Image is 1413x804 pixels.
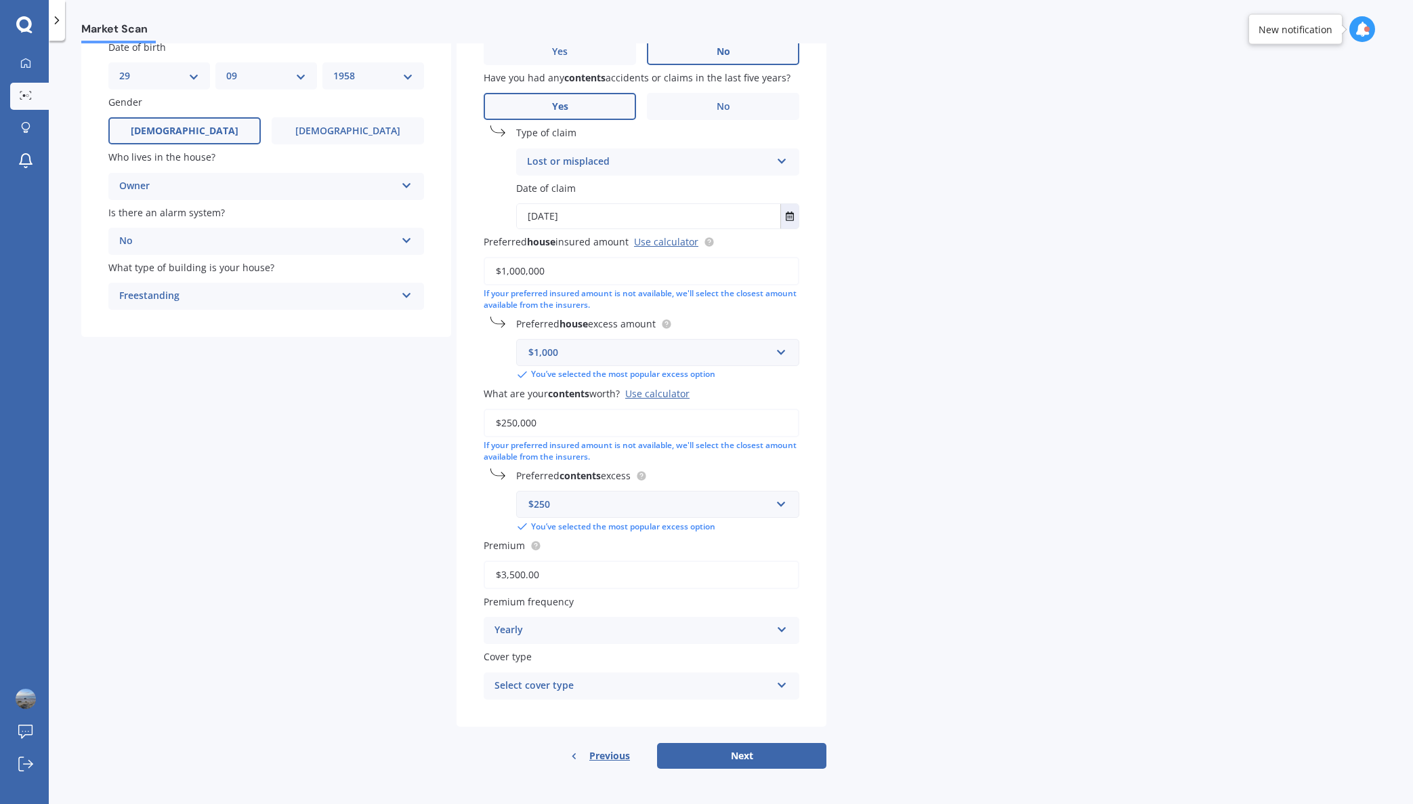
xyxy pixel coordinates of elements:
[484,235,629,248] span: Preferred insured amount
[1259,22,1332,36] div: New notification
[552,46,568,58] span: Yes
[552,101,568,113] span: Yes
[780,204,799,228] button: Select date
[108,261,274,274] span: What type of building is your house?
[484,440,799,463] div: If your preferred insured amount is not available, we'll select the closest amount available from...
[131,125,238,137] span: [DEMOGRAPHIC_DATA]
[484,539,525,552] span: Premium
[564,71,606,84] b: contents
[494,622,771,639] div: Yearly
[108,206,225,219] span: Is there an alarm system?
[484,561,799,589] input: Enter premium
[560,469,601,482] b: contents
[516,521,799,533] div: You’ve selected the most popular excess option
[625,387,690,400] div: Use calculator
[119,178,396,195] div: Owner
[108,96,142,108] span: Gender
[108,41,166,54] span: Date of birth
[484,409,799,437] input: Enter amount
[81,22,156,41] span: Market Scan
[484,595,574,608] span: Premium frequency
[484,288,799,311] div: If your preferred insured amount is not available, we'll select the closest amount available from...
[494,678,771,694] div: Select cover type
[119,233,396,249] div: No
[657,743,826,769] button: Next
[484,71,790,84] span: Have you had any accidents or claims in the last five years?
[560,317,588,330] b: house
[108,151,215,164] span: Who lives in the house?
[634,235,698,248] a: Use calculator
[528,497,771,512] div: $250
[589,746,630,766] span: Previous
[484,257,799,285] input: Enter amount
[717,101,730,113] span: No
[717,46,730,58] span: No
[527,235,555,248] b: house
[484,387,620,400] span: What are your worth?
[516,127,576,140] span: Type of claim
[516,317,656,330] span: Preferred excess amount
[516,369,799,381] div: You’ve selected the most popular excess option
[528,345,771,360] div: $1,000
[484,651,532,664] span: Cover type
[527,154,771,170] div: Lost or misplaced
[295,125,400,137] span: [DEMOGRAPHIC_DATA]
[16,689,36,709] img: ACg8ocJTLcku_a5QWx6PAxrgU_9rrOtVGyO-ZG6maOZBfV7j8gqMJsTNxw=s96-c
[548,387,589,400] b: contents
[516,469,631,482] span: Preferred excess
[119,288,396,304] div: Freestanding
[516,182,576,195] span: Date of claim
